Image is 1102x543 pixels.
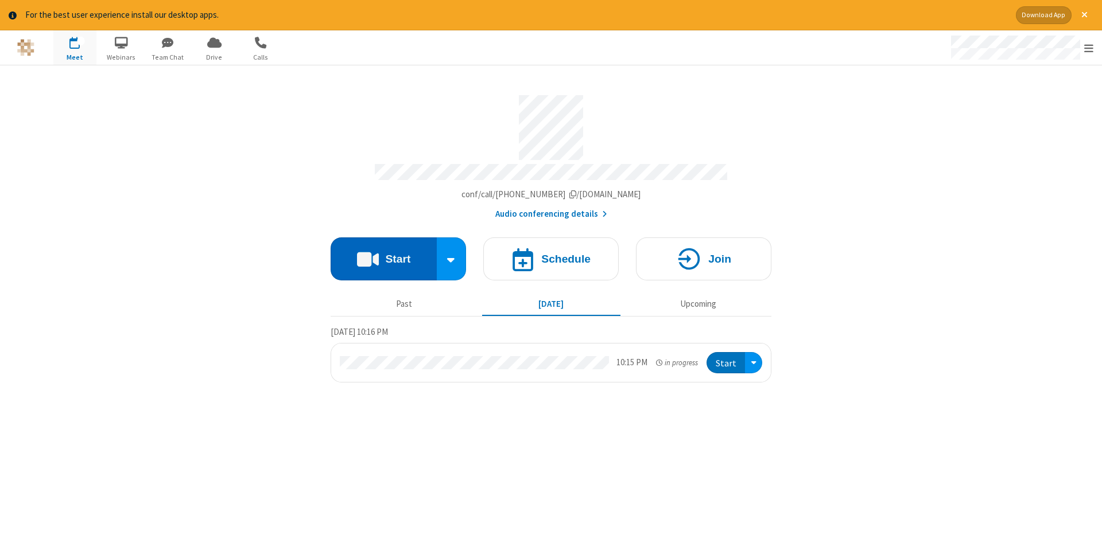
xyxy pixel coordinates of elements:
[707,352,745,373] button: Start
[437,237,467,280] div: Start conference options
[541,253,591,264] h4: Schedule
[656,357,698,368] em: in progress
[331,87,771,220] section: Account details
[335,294,474,315] button: Past
[461,189,641,200] span: Copy my meeting room link
[385,253,410,264] h4: Start
[17,39,34,56] img: QA Selenium DO NOT DELETE OR CHANGE
[25,9,1007,22] div: For the best user experience install our desktop apps.
[940,30,1102,65] div: Open menu
[331,237,437,280] button: Start
[708,253,731,264] h4: Join
[461,188,641,201] button: Copy my meeting room linkCopy my meeting room link
[482,294,620,315] button: [DATE]
[100,52,143,62] span: Webinars
[77,37,85,45] div: 1
[1076,6,1093,24] button: Close alert
[616,356,647,369] div: 10:15 PM
[495,208,607,221] button: Audio conferencing details
[146,52,189,62] span: Team Chat
[4,30,47,65] button: Logo
[629,294,767,315] button: Upcoming
[745,352,762,373] div: Open menu
[483,237,619,280] button: Schedule
[53,52,96,62] span: Meet
[331,325,771,382] section: Today's Meetings
[636,237,771,280] button: Join
[239,52,282,62] span: Calls
[1016,6,1072,24] button: Download App
[331,326,388,337] span: [DATE] 10:16 PM
[193,52,236,62] span: Drive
